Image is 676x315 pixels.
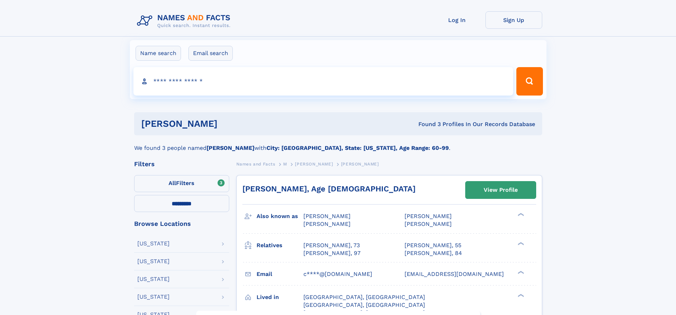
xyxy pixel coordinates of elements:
[134,135,542,152] div: We found 3 people named with .
[303,221,351,227] span: [PERSON_NAME]
[295,159,333,168] a: [PERSON_NAME]
[405,271,504,277] span: [EMAIL_ADDRESS][DOMAIN_NAME]
[516,270,524,275] div: ❯
[303,241,360,249] a: [PERSON_NAME], 73
[283,159,287,168] a: M
[257,239,303,251] h3: Relatives
[405,221,452,227] span: [PERSON_NAME]
[516,293,524,298] div: ❯
[133,67,513,96] input: search input
[137,241,170,246] div: [US_STATE]
[516,241,524,246] div: ❯
[242,184,416,193] a: [PERSON_NAME], Age [DEMOGRAPHIC_DATA]
[303,302,425,308] span: [GEOGRAPHIC_DATA], [GEOGRAPHIC_DATA]
[429,11,485,29] a: Log In
[136,46,181,61] label: Name search
[236,159,275,168] a: Names and Facts
[137,276,170,282] div: [US_STATE]
[141,119,318,128] h1: [PERSON_NAME]
[207,145,254,151] b: [PERSON_NAME]
[134,175,229,192] label: Filters
[283,162,287,167] span: M
[266,145,449,151] b: City: [GEOGRAPHIC_DATA], State: [US_STATE], Age Range: 60-99
[303,249,361,257] a: [PERSON_NAME], 97
[405,241,461,249] a: [PERSON_NAME], 55
[169,180,176,186] span: All
[303,213,351,219] span: [PERSON_NAME]
[466,181,536,199] a: View Profile
[485,11,542,29] a: Sign Up
[137,259,170,264] div: [US_STATE]
[295,162,333,167] span: [PERSON_NAME]
[257,210,303,222] h3: Also known as
[516,212,524,217] div: ❯
[134,221,229,227] div: Browse Locations
[303,294,425,300] span: [GEOGRAPHIC_DATA], [GEOGRAPHIC_DATA]
[134,161,229,167] div: Filters
[318,120,535,128] div: Found 3 Profiles In Our Records Database
[405,249,462,257] a: [PERSON_NAME], 84
[516,67,543,96] button: Search Button
[257,268,303,280] h3: Email
[405,213,452,219] span: [PERSON_NAME]
[188,46,233,61] label: Email search
[137,294,170,300] div: [US_STATE]
[257,291,303,303] h3: Lived in
[484,182,518,198] div: View Profile
[341,162,379,167] span: [PERSON_NAME]
[134,11,236,31] img: Logo Names and Facts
